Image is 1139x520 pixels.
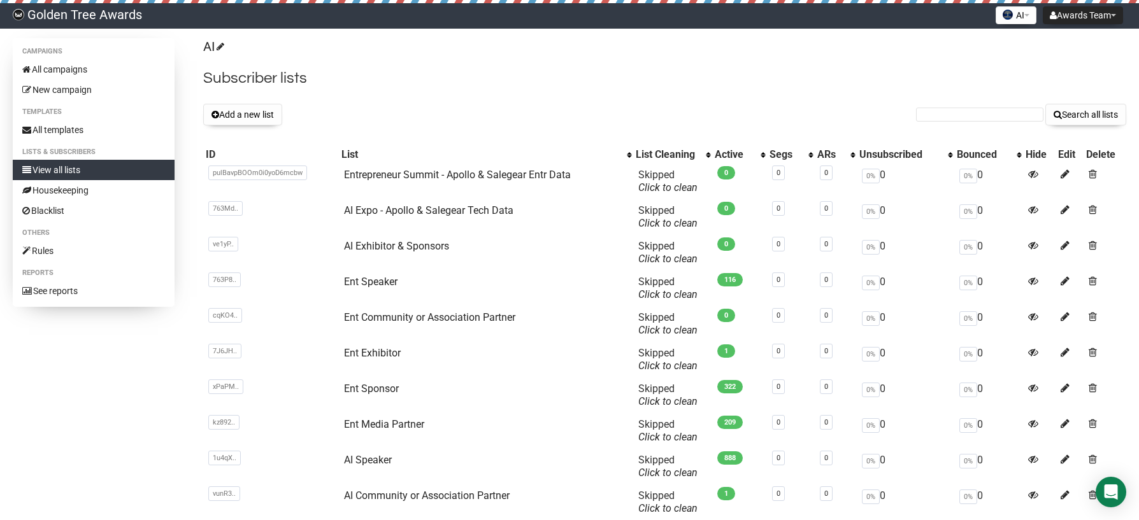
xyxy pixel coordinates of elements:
[13,9,24,20] img: f8b559bad824ed76f7defaffbc1b54fa
[959,418,977,433] span: 0%
[638,467,698,479] a: Click to clean
[13,59,175,80] a: All campaigns
[1026,148,1053,161] div: Hide
[1086,148,1124,161] div: Delete
[344,418,424,430] a: Ent Media Partner
[717,416,743,429] span: 209
[344,383,399,395] a: Ent Sponsor
[959,454,977,468] span: 0%
[862,169,880,183] span: 0%
[638,240,698,265] span: Skipped
[344,454,392,466] a: AI Speaker
[857,199,954,235] td: 0
[344,276,398,288] a: Ent Speaker
[13,225,175,241] li: Others
[13,265,175,281] li: Reports
[857,235,954,271] td: 0
[954,413,1023,449] td: 0
[1045,104,1126,125] button: Search all lists
[857,146,954,164] th: Unsubscribed: No sort applied, activate to apply an ascending sort
[857,271,954,306] td: 0
[638,169,698,193] span: Skipped
[13,104,175,120] li: Templates
[777,347,780,355] a: 0
[638,454,698,479] span: Skipped
[13,160,175,180] a: View all lists
[959,169,977,183] span: 0%
[717,380,743,393] span: 322
[638,502,698,514] a: Click to clean
[862,347,880,362] span: 0%
[954,271,1023,306] td: 0
[13,144,175,160] li: Lists & subscribers
[777,418,780,426] a: 0
[208,308,242,323] span: cqKO4..
[824,383,828,391] a: 0
[638,288,698,300] a: Click to clean
[638,347,698,372] span: Skipped
[954,484,1023,520] td: 0
[959,347,977,362] span: 0%
[339,146,634,164] th: List: No sort applied, activate to apply an ascending sort
[715,148,754,161] div: Active
[957,148,1010,161] div: Bounced
[777,489,780,498] a: 0
[1056,146,1084,164] th: Edit: No sort applied, sorting is disabled
[717,309,735,322] span: 0
[13,241,175,261] a: Rules
[954,199,1023,235] td: 0
[717,451,743,465] span: 888
[1058,148,1081,161] div: Edit
[208,237,238,251] span: ve1yP..
[954,235,1023,271] td: 0
[959,240,977,255] span: 0%
[1043,6,1123,24] button: Awards Team
[13,120,175,140] a: All templates
[817,148,844,161] div: ARs
[344,204,513,216] a: AI Expo - Apollo & Salegear Tech Data
[208,379,243,394] span: xPaPM..
[208,415,240,430] span: kz892..
[824,418,828,426] a: 0
[638,395,698,407] a: Click to clean
[1096,477,1126,507] div: Open Intercom Messenger
[638,276,698,300] span: Skipped
[824,240,828,248] a: 0
[206,148,336,161] div: ID
[344,240,449,252] a: AI Exhibitor & Sponsors
[203,146,339,164] th: ID: No sort applied, sorting is disabled
[815,146,857,164] th: ARs: No sort applied, activate to apply an ascending sort
[959,276,977,290] span: 0%
[341,148,621,161] div: List
[717,166,735,179] span: 0
[638,489,698,514] span: Skipped
[777,454,780,462] a: 0
[824,311,828,320] a: 0
[717,237,735,251] span: 0
[638,418,698,443] span: Skipped
[959,383,977,397] span: 0%
[996,6,1036,24] button: AI
[954,146,1023,164] th: Bounced: No sort applied, activate to apply an ascending sort
[777,383,780,391] a: 0
[954,449,1023,484] td: 0
[344,169,571,181] a: Entrepreneur Summit - Apollo & Salegear Entr Data
[857,484,954,520] td: 0
[13,281,175,301] a: See reports
[636,148,699,161] div: List Cleaning
[862,204,880,219] span: 0%
[208,451,241,465] span: 1u4qX..
[13,44,175,59] li: Campaigns
[344,489,510,502] a: AI Community or Association Partner
[344,311,515,323] a: Ent Community or Association Partner
[638,217,698,229] a: Click to clean
[717,273,743,286] span: 116
[638,311,698,336] span: Skipped
[862,454,880,468] span: 0%
[954,306,1023,342] td: 0
[208,486,240,501] span: vunR3..
[1003,10,1013,20] img: favicons
[638,383,698,407] span: Skipped
[824,347,828,355] a: 0
[638,253,698,265] a: Click to clean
